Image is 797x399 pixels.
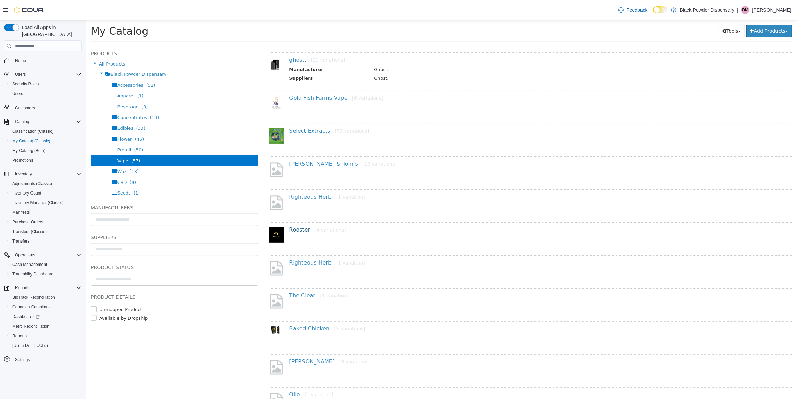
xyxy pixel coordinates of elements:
[10,179,82,188] span: Adjustments (Classic)
[49,127,58,132] span: (50)
[12,324,49,329] span: Metrc Reconciliation
[12,103,82,112] span: Customers
[5,213,173,222] h5: Suppliers
[249,108,283,114] small: [73 variations]
[10,322,82,330] span: Metrc Reconciliation
[10,189,82,197] span: Inventory Count
[12,81,39,87] span: Security Roles
[7,227,84,236] button: Transfers (Classic)
[203,75,298,81] a: Gold Fish Farms Vape[6 variations]
[10,322,52,330] a: Metrc Reconciliation
[10,341,82,350] span: Washington CCRS
[12,118,32,126] button: Catalog
[653,6,668,13] input: Dark Mode
[5,243,173,251] h5: Product Status
[10,270,56,278] a: Traceabilty Dashboard
[7,208,84,217] button: Manifests
[5,184,173,192] h5: Manufacturers
[12,57,29,65] a: Home
[10,179,55,188] a: Adjustments (Classic)
[15,171,32,177] span: Inventory
[12,355,33,364] a: Settings
[14,7,45,13] img: Cova
[32,149,41,154] span: Wax
[12,91,23,96] span: Users
[254,339,285,344] small: [9 variations]
[1,354,84,364] button: Settings
[183,108,198,124] img: 150
[12,314,40,319] span: Dashboards
[7,260,84,269] button: Cash Management
[183,306,198,315] img: 150
[32,171,45,176] span: Seeds
[15,105,35,111] span: Customers
[48,171,54,176] span: (1)
[12,271,53,277] span: Traceabilty Dashboard
[10,208,33,216] a: Manifests
[203,305,279,312] a: Baked Chicken[3 variations]
[12,104,38,112] a: Customers
[203,272,263,279] a: The Clear[1 variation]
[10,260,82,269] span: Cash Management
[737,6,738,14] p: |
[183,207,198,223] img: 150
[61,63,70,68] span: (52)
[680,6,735,14] p: Black Powder Dispensary
[15,58,26,63] span: Home
[5,5,63,17] span: My Catalog
[183,339,198,356] img: missing-image.png
[7,146,84,155] button: My Catalog (Beta)
[49,117,59,122] span: (46)
[10,189,44,197] a: Inventory Count
[7,155,84,165] button: Promotions
[7,269,84,279] button: Traceabilty Dashboard
[12,343,48,348] span: [US_STATE] CCRS
[203,239,279,246] a: Righteous Herb[1 variation]
[12,262,47,267] span: Cash Management
[203,141,311,147] a: [PERSON_NAME] & Tom's[16 variations]
[10,199,66,207] a: Inventory Manager (Classic)
[1,283,84,293] button: Reports
[12,181,52,186] span: Adjustments (Classic)
[742,6,749,14] span: DM
[7,136,84,146] button: My Catalog (Classic)
[7,179,84,188] button: Adjustments (Classic)
[12,148,46,153] span: My Catalog (Beta)
[25,52,81,57] span: Black Powder Dispensary
[1,250,84,260] button: Operations
[203,108,283,114] a: Select Extracts[73 variations]
[7,198,84,208] button: Inventory Manager (Classic)
[4,53,82,382] nav: Complex example
[10,199,82,207] span: Inventory Manager (Classic)
[12,219,43,225] span: Purchase Orders
[10,260,50,269] a: Cash Management
[10,270,82,278] span: Traceabilty Dashboard
[225,37,259,43] small: [21 variations]
[44,160,50,165] span: (4)
[10,127,57,136] a: Classification (Classic)
[12,210,30,215] span: Manifests
[741,6,749,14] div: Daniel Mulcahy
[32,138,42,143] span: Vape
[183,37,198,52] img: 150
[15,357,30,362] span: Settings
[183,174,198,191] img: missing-image.png
[229,207,260,213] small: [4 variations]
[12,333,27,339] span: Reports
[12,118,82,126] span: Catalog
[32,73,49,79] span: Apparel
[203,207,260,213] a: Rooster[4 variations]
[249,306,280,312] small: [3 variations]
[12,170,35,178] button: Inventory
[7,79,84,89] button: Security Roles
[12,200,64,206] span: Inventory Manager (Classic)
[10,237,32,245] a: Transfers
[10,227,49,236] a: Transfers (Classic)
[7,127,84,136] button: Classification (Classic)
[12,157,33,163] span: Promotions
[32,160,41,165] span: CBD
[183,141,198,158] img: missing-image.png
[56,84,62,90] span: (8)
[219,372,248,377] small: [1 variation]
[10,218,46,226] a: Purchase Orders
